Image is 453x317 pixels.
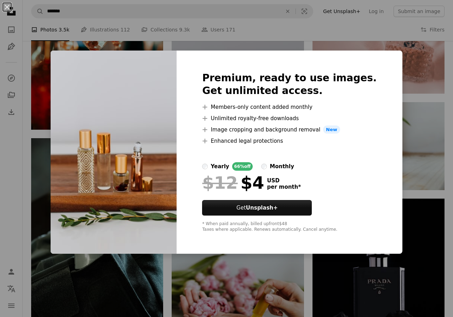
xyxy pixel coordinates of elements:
[267,184,301,190] span: per month *
[202,114,377,123] li: Unlimited royalty-free downloads
[202,125,377,134] li: Image cropping and background removal
[267,177,301,184] span: USD
[202,103,377,111] li: Members-only content added monthly
[202,137,377,145] li: Enhanced legal protections
[270,162,294,171] div: monthly
[323,125,340,134] span: New
[202,164,208,169] input: yearly66%off
[202,174,264,192] div: $4
[246,205,278,211] strong: Unsplash+
[261,164,267,169] input: monthly
[211,162,229,171] div: yearly
[51,51,177,254] img: premium_photo-1670445045282-36648e89af6b
[232,162,253,171] div: 66% off
[202,174,237,192] span: $12
[202,200,312,216] button: GetUnsplash+
[202,72,377,97] h2: Premium, ready to use images. Get unlimited access.
[202,221,377,233] div: * When paid annually, billed upfront $48 Taxes where applicable. Renews automatically. Cancel any...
